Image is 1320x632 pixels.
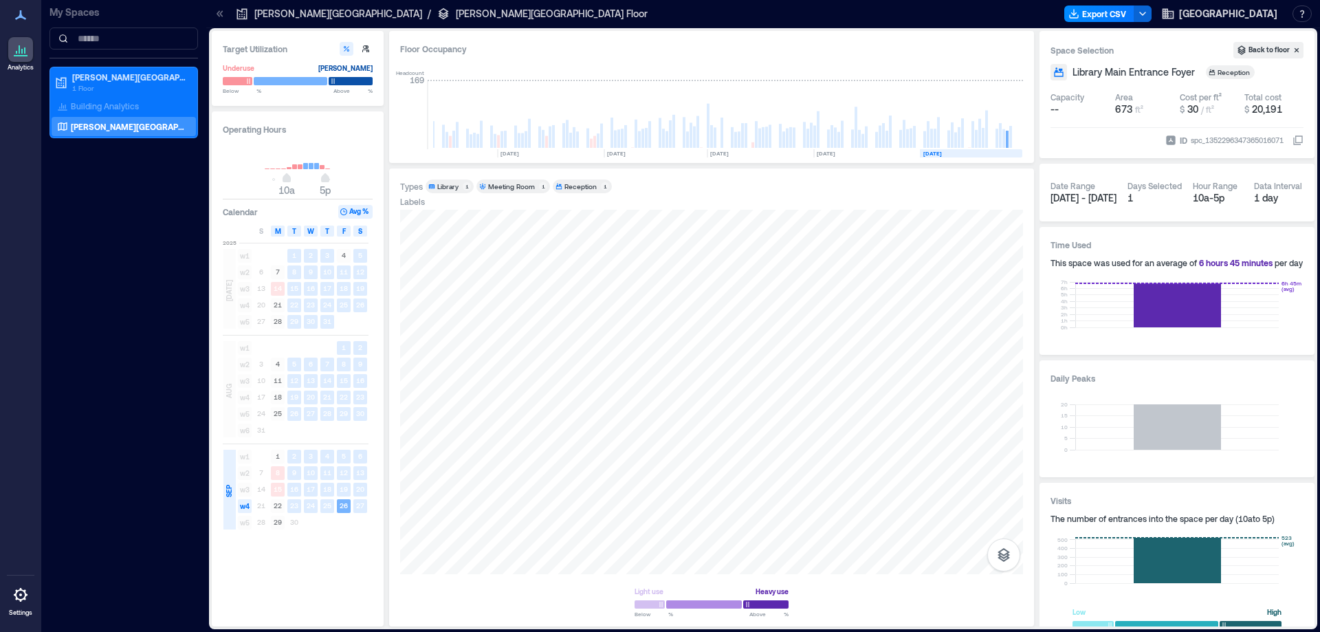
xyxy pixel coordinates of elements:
[307,317,315,325] text: 30
[500,150,519,157] text: [DATE]
[223,239,236,247] span: 2025
[756,585,789,598] div: Heavy use
[342,360,346,368] text: 8
[1292,135,1303,146] button: IDspc_1352296347365016071
[223,61,254,75] div: Underuse
[274,301,282,309] text: 21
[1115,91,1133,102] div: Area
[356,409,364,417] text: 30
[292,468,296,477] text: 9
[635,610,673,618] span: Below %
[276,360,280,368] text: 4
[323,501,331,510] text: 25
[1057,562,1068,569] tspan: 200
[1064,6,1134,22] button: Export CSV
[1061,279,1068,285] tspan: 7h
[290,301,298,309] text: 22
[309,452,313,460] text: 3
[276,268,280,276] text: 7
[1135,105,1143,114] span: ft²
[342,452,346,460] text: 5
[323,284,331,292] text: 17
[342,343,346,351] text: 1
[292,226,296,237] span: T
[307,301,315,309] text: 23
[1057,536,1068,543] tspan: 500
[223,485,234,497] span: SEP
[318,61,373,75] div: [PERSON_NAME]
[1057,545,1068,552] tspan: 400
[340,409,348,417] text: 29
[238,450,252,464] span: w1
[290,485,298,493] text: 16
[488,182,535,191] div: Meeting Room
[356,468,364,477] text: 13
[356,376,364,384] text: 16
[1061,311,1068,318] tspan: 2h
[342,226,346,237] span: F
[3,33,38,76] a: Analytics
[290,284,298,292] text: 15
[338,205,373,219] button: Avg %
[607,150,626,157] text: [DATE]
[292,452,296,460] text: 2
[1193,191,1243,205] div: 10a - 5p
[323,376,331,384] text: 14
[340,468,348,477] text: 12
[1189,133,1285,147] div: spc_1352296347365016071
[275,226,281,237] span: M
[539,182,547,190] div: 1
[223,280,234,301] span: [DATE]
[323,268,331,276] text: 10
[1199,258,1273,268] span: 6 hours 45 minutes
[292,251,296,259] text: 1
[1050,91,1084,102] div: Capacity
[238,407,252,421] span: w5
[238,249,252,263] span: w1
[428,7,431,21] p: /
[437,182,459,191] div: Library
[1127,191,1182,205] div: 1
[340,376,348,384] text: 15
[323,393,331,401] text: 21
[356,301,364,309] text: 26
[356,393,364,401] text: 23
[601,182,609,190] div: 1
[400,181,423,192] div: Types
[323,317,331,325] text: 31
[325,226,329,237] span: T
[238,466,252,480] span: w2
[340,485,348,493] text: 19
[1115,103,1132,115] span: 673
[278,184,295,196] span: 10a
[290,409,298,417] text: 26
[254,7,422,21] p: [PERSON_NAME][GEOGRAPHIC_DATA]
[358,251,362,259] text: 5
[72,83,188,94] p: 1 Floor
[4,578,37,621] a: Settings
[1180,105,1185,114] span: $
[238,265,252,279] span: w2
[1050,238,1303,252] h3: Time Used
[1201,105,1214,114] span: / ft²
[238,315,252,329] span: w5
[1050,513,1303,524] div: The number of entrances into the space per day ( 10a to 5p )
[358,226,362,237] span: S
[1252,103,1282,115] span: 20,191
[238,391,252,404] span: w4
[274,376,282,384] text: 11
[290,317,298,325] text: 29
[309,251,313,259] text: 2
[1050,371,1303,385] h3: Daily Peaks
[1180,91,1222,102] div: Cost per ft²
[749,610,789,618] span: Above %
[325,251,329,259] text: 3
[356,501,364,510] text: 27
[323,409,331,417] text: 28
[292,268,296,276] text: 8
[463,182,471,190] div: 1
[1061,424,1068,431] tspan: 10
[1072,65,1195,79] span: Library Main Entrance Foyer
[1157,3,1281,25] button: [GEOGRAPHIC_DATA]
[307,501,315,510] text: 24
